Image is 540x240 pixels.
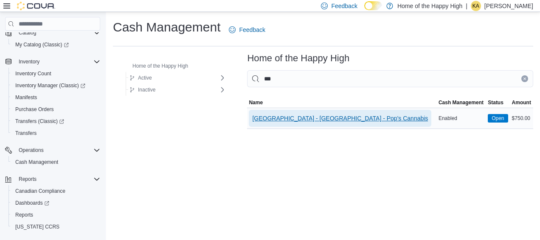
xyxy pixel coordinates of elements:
a: Dashboards [12,198,53,208]
span: Cash Management [439,99,484,106]
button: Catalog [2,27,104,39]
a: My Catalog (Classic) [12,40,72,50]
span: Transfers (Classic) [12,116,100,126]
span: Cash Management [12,157,100,167]
span: Inactive [138,86,155,93]
button: Purchase Orders [8,103,104,115]
input: This is a search bar. As you type, the results lower in the page will automatically filter. [247,70,533,87]
span: Reports [15,174,100,184]
a: My Catalog (Classic) [8,39,104,51]
span: Reports [15,211,33,218]
span: Operations [15,145,100,155]
span: Transfers [15,130,37,137]
span: Transfers [12,128,100,138]
a: Inventory Manager (Classic) [8,80,104,91]
button: Reports [15,174,40,184]
span: Catalog [19,29,36,36]
a: Cash Management [12,157,62,167]
button: Reports [2,173,104,185]
span: Cash Management [15,159,58,166]
button: Amount [510,97,533,108]
button: Cash Management [437,97,486,108]
a: Transfers (Classic) [12,116,67,126]
input: Dark Mode [364,1,382,10]
span: Reports [19,176,37,183]
span: Washington CCRS [12,222,100,232]
span: Status [488,99,503,106]
a: Dashboards [8,197,104,209]
span: Open [492,114,504,122]
button: Inactive [126,85,159,95]
a: Inventory Count [12,69,55,79]
div: Kaelyn Anderson [471,1,481,11]
button: Clear input [521,75,528,82]
a: Transfers [12,128,40,138]
span: KA [472,1,479,11]
div: Enabled [437,113,486,123]
span: Inventory Manager (Classic) [12,80,100,91]
button: Active [126,73,155,83]
span: Inventory [19,58,39,65]
span: Inventory [15,57,100,67]
span: Operations [19,147,44,154]
span: Canadian Compliance [15,188,65,194]
button: Status [486,97,510,108]
span: Manifests [12,92,100,103]
button: Name [247,97,437,108]
button: Canadian Compliance [8,185,104,197]
span: Catalog [15,28,100,38]
a: Reports [12,210,37,220]
button: Manifests [8,91,104,103]
span: Dashboards [12,198,100,208]
a: Transfers (Classic) [8,115,104,127]
span: My Catalog (Classic) [15,41,69,48]
span: Purchase Orders [15,106,54,113]
button: Home of the Happy High [121,61,191,71]
button: Operations [2,144,104,156]
span: Feedback [331,2,357,10]
button: Inventory [15,57,43,67]
p: Home of the Happy High [397,1,462,11]
span: [GEOGRAPHIC_DATA] - [GEOGRAPHIC_DATA] - Pop's Cannabis [252,114,428,123]
span: Amount [512,99,531,106]
button: Inventory [2,56,104,68]
a: [US_STATE] CCRS [12,222,63,232]
span: My Catalog (Classic) [12,40,100,50]
span: Inventory Manager (Classic) [15,82,85,89]
span: Transfers (Classic) [15,118,64,125]
a: Purchase Orders [12,104,57,114]
p: [PERSON_NAME] [484,1,533,11]
span: Purchase Orders [12,104,100,114]
span: Feedback [239,26,265,34]
button: [US_STATE] CCRS [8,221,104,233]
span: Inventory Count [15,70,51,77]
a: Inventory Manager (Classic) [12,80,89,91]
span: Inventory Count [12,69,100,79]
span: Open [488,114,508,123]
img: Cova [17,2,55,10]
button: [GEOGRAPHIC_DATA] - [GEOGRAPHIC_DATA] - Pop's Cannabis [249,110,431,127]
span: [US_STATE] CCRS [15,223,59,230]
span: Active [138,74,152,81]
p: | [466,1,467,11]
a: Manifests [12,92,40,103]
button: Cash Management [8,156,104,168]
h3: Home of the Happy High [247,53,349,63]
a: Canadian Compliance [12,186,69,196]
button: Reports [8,209,104,221]
button: Operations [15,145,47,155]
span: Canadian Compliance [12,186,100,196]
span: Reports [12,210,100,220]
div: $750.00 [510,113,533,123]
span: Home of the Happy High [132,63,188,69]
button: Inventory Count [8,68,104,80]
a: Feedback [225,21,268,38]
span: Name [249,99,263,106]
button: Catalog [15,28,39,38]
h1: Cash Management [113,19,220,36]
span: Manifests [15,94,37,101]
button: Transfers [8,127,104,139]
span: Dashboards [15,200,49,206]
